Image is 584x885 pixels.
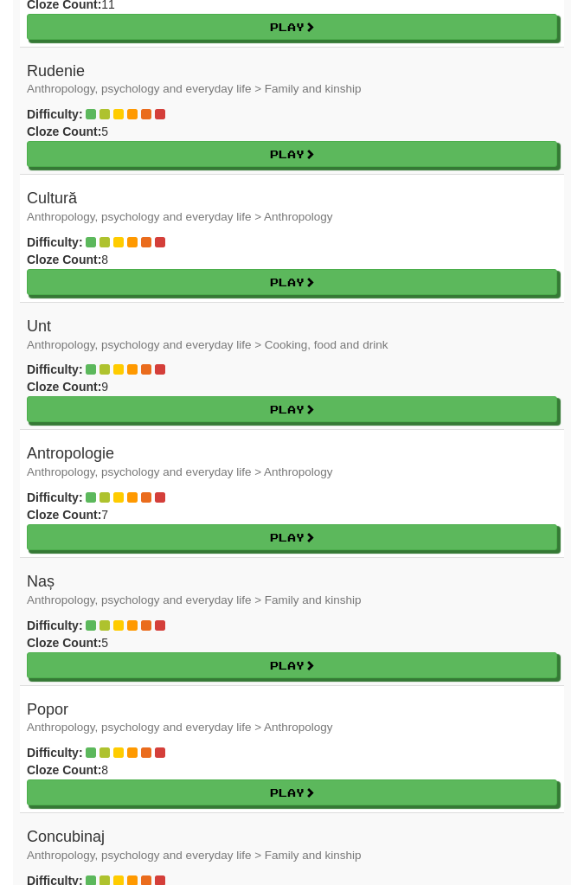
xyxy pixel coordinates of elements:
h4: Rudenie [27,63,557,98]
div: 8 [14,251,570,268]
div: 5 [14,123,570,140]
strong: Cloze Count: [27,380,101,394]
strong: Cloze Count: [27,636,101,650]
strong: Difficulty: [27,107,83,121]
a: Play [27,14,557,40]
small: Anthropology, psychology and everyday life > Cooking, food and drink [27,338,388,351]
h4: Concubinaj [27,829,557,863]
div: 8 [14,761,570,779]
a: Play [27,652,557,678]
small: Anthropology, psychology and everyday life > Anthropology [27,721,333,734]
small: Anthropology, psychology and everyday life > Anthropology [27,210,333,223]
h4: Unt [27,318,557,353]
small: Anthropology, psychology and everyday life > Family and kinship [27,849,362,862]
h4: Antropologie [27,446,557,480]
a: Play [27,779,557,805]
strong: Cloze Count: [27,763,101,777]
a: Play [27,141,557,167]
small: Anthropology, psychology and everyday life > Family and kinship [27,593,362,606]
small: Anthropology, psychology and everyday life > Family and kinship [27,82,362,95]
strong: Difficulty: [27,362,83,376]
a: Play [27,524,557,550]
div: 7 [14,506,570,523]
strong: Difficulty: [27,746,83,760]
strong: Cloze Count: [27,253,101,266]
strong: Cloze Count: [27,508,101,522]
strong: Difficulty: [27,491,83,504]
div: 5 [14,634,570,651]
strong: Cloze Count: [27,125,101,138]
strong: Difficulty: [27,235,83,249]
a: Play [27,396,557,422]
a: Play [27,269,557,295]
h4: Popor [27,702,557,736]
h4: Naș [27,574,557,608]
h4: Cultură [27,190,557,225]
div: 9 [14,378,570,395]
strong: Difficulty: [27,619,83,632]
small: Anthropology, psychology and everyday life > Anthropology [27,465,333,478]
